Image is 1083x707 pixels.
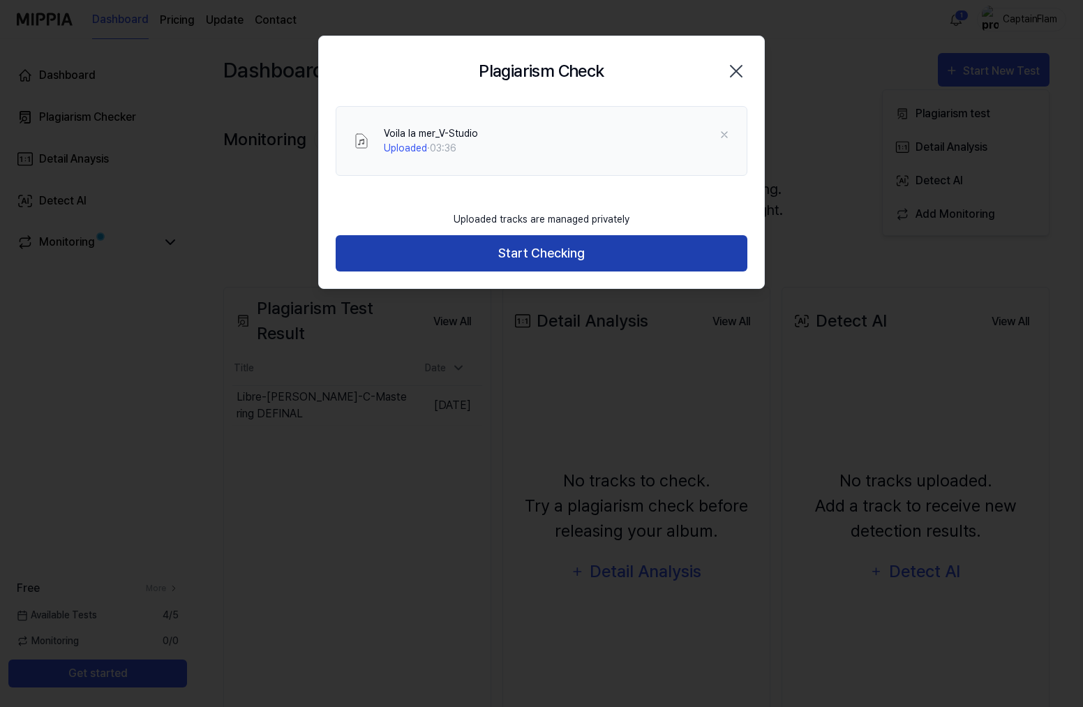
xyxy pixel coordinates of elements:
[336,235,747,272] button: Start Checking
[479,59,604,84] h2: Plagiarism Check
[445,204,638,235] div: Uploaded tracks are managed privately
[384,126,478,141] div: Voila la mer_V-Studio
[353,133,370,149] img: File Select
[384,142,427,154] span: Uploaded
[384,141,478,156] div: · 03:36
